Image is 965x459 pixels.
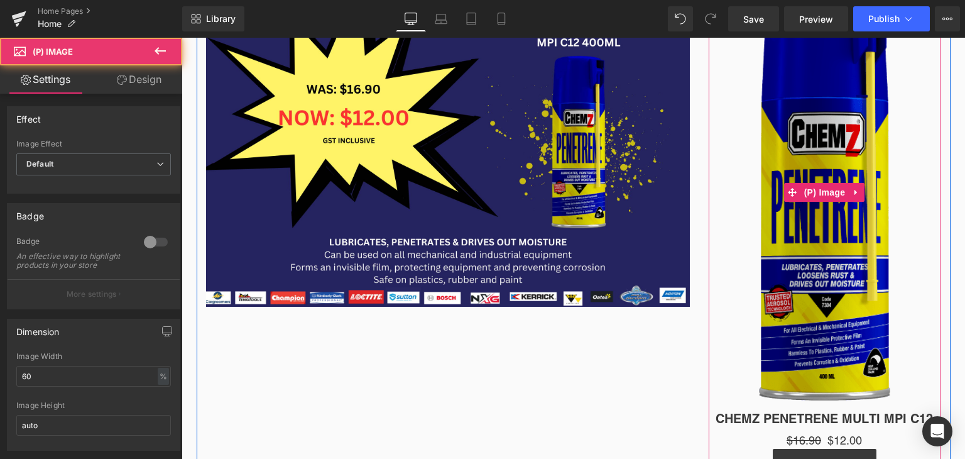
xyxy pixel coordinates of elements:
div: Image Height [16,401,171,410]
input: auto [16,415,171,436]
span: $12.00 [646,394,680,411]
span: $16.90 [605,396,640,409]
a: Mobile [486,6,516,31]
input: auto [16,366,171,387]
a: Design [94,65,185,94]
div: Image Effect [16,140,171,148]
div: % [158,368,169,385]
span: (P) Image [33,47,73,57]
a: Laptop [426,6,456,31]
button: Publish [853,6,930,31]
span: Home [38,19,62,29]
span: Library [206,13,236,25]
button: Undo [668,6,693,31]
button: More settings [8,279,180,309]
button: Add To Cart [591,411,694,440]
div: Open Intercom Messenger [922,416,952,446]
button: More [935,6,960,31]
a: Desktop [396,6,426,31]
div: Badge [16,236,131,250]
div: Image Width [16,352,171,361]
b: Default [26,159,53,169]
span: Preview [799,13,833,26]
a: Preview [784,6,848,31]
a: Tablet [456,6,486,31]
div: Badge [16,204,44,221]
button: Redo [698,6,723,31]
a: CHEMZ PENETRENE MULTI MPI C12 [534,373,751,389]
span: Add To Cart [603,419,682,431]
p: More settings [67,289,117,300]
div: Dimension [16,319,60,337]
span: Publish [868,14,900,24]
span: Save [743,13,764,26]
a: Expand / Collapse [667,145,683,164]
div: An effective way to highlight products in your store [16,252,129,270]
span: (P) Image [619,145,667,164]
div: Effect [16,107,41,124]
a: New Library [182,6,244,31]
a: Home Pages [38,6,182,16]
